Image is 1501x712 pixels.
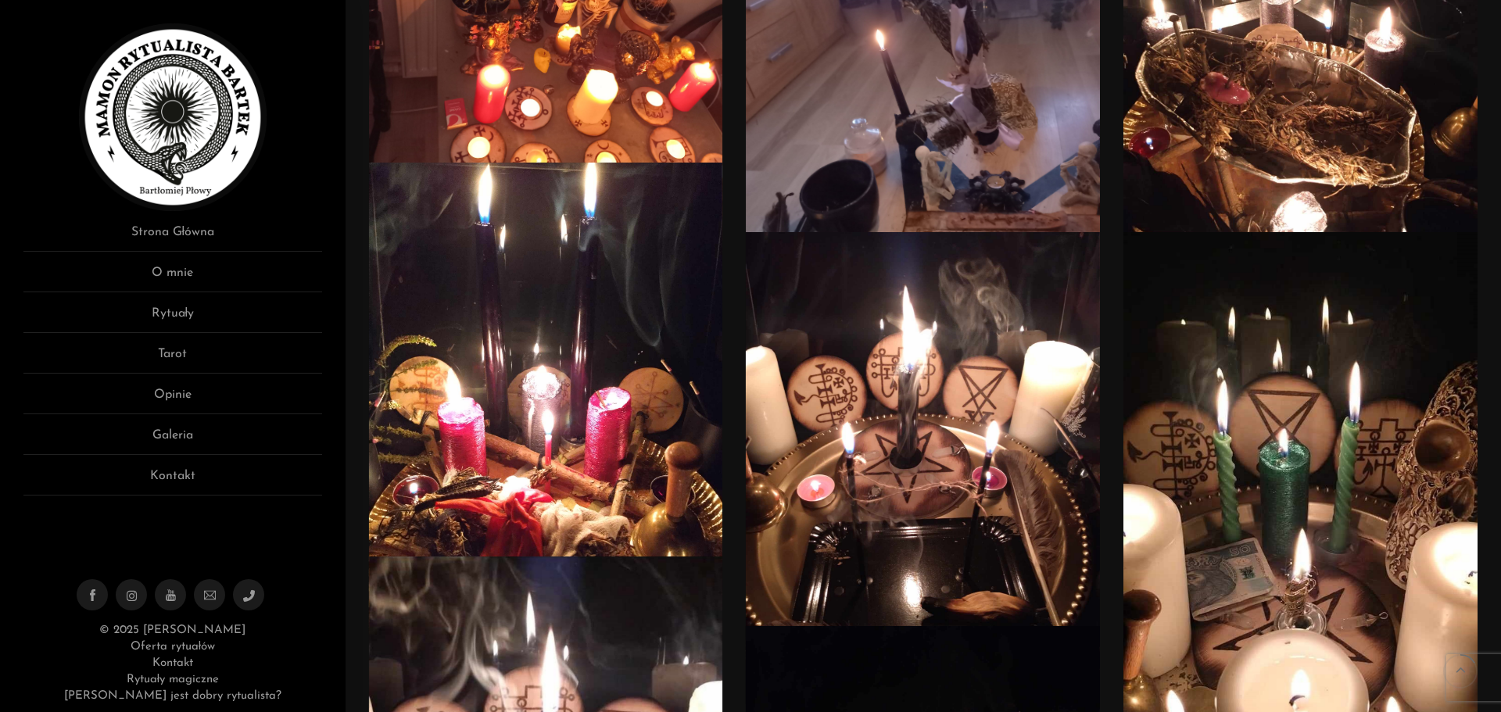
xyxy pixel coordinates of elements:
a: Tarot [23,345,322,374]
a: Opinie [23,385,322,414]
a: Strona Główna [23,223,322,252]
a: Kontakt [152,657,193,669]
a: Kontakt [23,467,322,496]
a: Rytuały magiczne [127,674,219,685]
a: Oferta rytuałów [131,641,215,653]
a: Rytuały [23,304,322,333]
a: O mnie [23,263,322,292]
img: Rytualista Bartek [79,23,267,211]
a: [PERSON_NAME] jest dobry rytualista? [64,690,281,702]
a: Galeria [23,426,322,455]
